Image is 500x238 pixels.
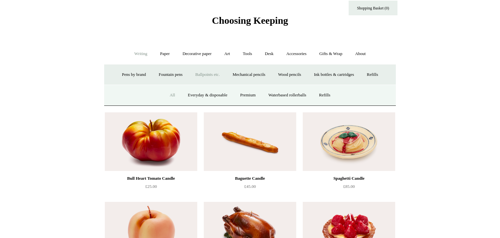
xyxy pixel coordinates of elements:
[272,66,307,83] a: Wood pencils
[259,45,280,63] a: Desk
[205,175,295,182] div: Baguette Candle
[263,87,312,104] a: Waterbased rollerballs
[177,45,217,63] a: Decorative paper
[189,66,226,83] a: Ballpoints etc.
[244,184,256,189] span: £45.00
[105,112,197,171] a: Bull Heart Tomato Candle Bull Heart Tomato Candle
[212,15,288,26] span: Choosing Keeping
[313,87,336,104] a: Refills
[105,112,197,171] img: Bull Heart Tomato Candle
[349,1,397,15] a: Shopping Basket (0)
[204,112,296,171] img: Baguette Candle
[361,66,384,83] a: Refills
[204,175,296,201] a: Baguette Candle £45.00
[237,45,258,63] a: Tools
[303,175,395,201] a: Spaghetti Candle £85.00
[227,66,271,83] a: Mechanical pencils
[182,87,233,104] a: Everyday & disposable
[281,45,312,63] a: Accessories
[349,45,372,63] a: About
[308,66,360,83] a: Ink bottles & cartridges
[304,175,394,182] div: Spaghetti Candle
[106,175,196,182] div: Bull Heart Tomato Candle
[116,66,152,83] a: Pens by brand
[212,20,288,25] a: Choosing Keeping
[234,87,262,104] a: Premium
[164,87,181,104] a: All
[313,45,348,63] a: Gifts & Wrap
[154,45,176,63] a: Paper
[303,112,395,171] img: Spaghetti Candle
[204,112,296,171] a: Baguette Candle Baguette Candle
[105,175,197,201] a: Bull Heart Tomato Candle £25.00
[218,45,236,63] a: Art
[129,45,153,63] a: Writing
[343,184,355,189] span: £85.00
[303,112,395,171] a: Spaghetti Candle Spaghetti Candle
[145,184,157,189] span: £25.00
[153,66,188,83] a: Fountain pens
